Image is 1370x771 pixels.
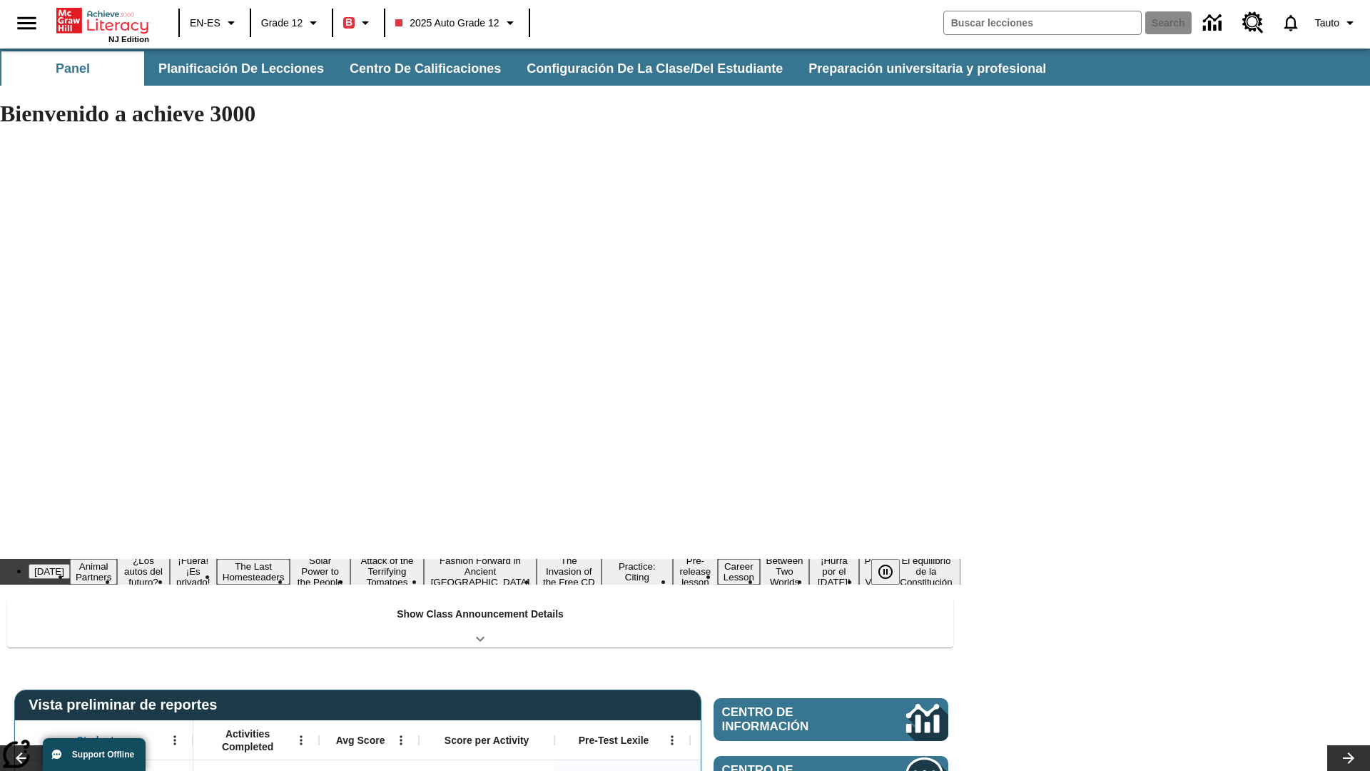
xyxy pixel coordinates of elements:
[29,564,70,579] button: Slide 1 Día del Trabajo
[714,698,948,741] a: Centro de información
[290,730,312,751] button: Abrir menú
[1,51,144,86] button: Panel
[77,734,114,747] span: Student
[673,553,718,590] button: Slide 11 Pre-release lesson
[397,607,564,622] p: Show Class Announcement Details
[944,11,1141,34] input: search field
[338,51,512,86] button: Centro de calificaciones
[338,10,380,36] button: Boost El color de la clase es rojo. Cambiar el color de la clase.
[7,598,953,647] div: Show Class Announcement Details
[579,734,649,747] span: Pre-Test Lexile
[70,559,117,585] button: Slide 2 Animal Partners
[661,730,683,751] button: Abrir menú
[201,727,295,753] span: Activities Completed
[217,559,290,585] button: Slide 5 The Last Homesteaders
[892,553,960,590] button: Slide 16 El equilibrio de la Constitución
[871,559,914,585] div: Pausar
[255,10,328,36] button: Grado: Grade 12, Elige un grado
[147,51,335,86] button: Planificación de lecciones
[445,734,529,747] span: Score per Activity
[345,14,352,31] span: B
[72,750,134,760] span: Support Offline
[108,35,149,44] span: NJ Edition
[117,553,169,590] button: Slide 3 ¿Los autos del futuro?
[602,548,673,595] button: Slide 10 Mixed Practice: Citing Evidence
[760,553,810,590] button: Slide 13 Between Two Worlds
[871,559,900,585] button: Pausar
[1234,4,1272,42] a: Centro de recursos, Se abrirá en una pestaña nueva.
[170,553,217,590] button: Slide 4 ¡Fuera! ¡Es privado!
[809,553,858,590] button: Slide 14 ¡Hurra por el Día de la Constitución!
[390,730,412,751] button: Abrir menú
[1327,745,1370,771] button: Carrusel de lecciones, seguir
[797,51,1057,86] button: Preparación universitaria y profesional
[29,697,224,713] span: Vista preliminar de reportes
[261,16,303,31] span: Grade 12
[395,16,499,31] span: 2025 Auto Grade 12
[722,705,857,734] span: Centro de información
[1272,4,1309,41] a: Notificaciones
[56,6,149,35] a: Portada
[190,16,220,31] span: EN-ES
[390,10,524,36] button: Class: 2025 Auto Grade 12, Selecciona una clase
[424,553,537,590] button: Slide 8 Fashion Forward in Ancient Rome
[43,738,146,771] button: Support Offline
[6,2,48,44] button: Abrir el menú lateral
[164,730,186,751] button: Abrir menú
[350,553,424,590] button: Slide 7 Attack of the Terrifying Tomatoes
[1309,10,1364,36] button: Perfil/Configuración
[290,553,350,590] button: Slide 6 Solar Power to the People
[859,553,892,590] button: Slide 15 Point of View
[718,559,760,585] button: Slide 12 Career Lesson
[1315,16,1339,31] span: Tauto
[336,734,385,747] span: Avg Score
[537,553,602,590] button: Slide 9 The Invasion of the Free CD
[515,51,794,86] button: Configuración de la clase/del estudiante
[1194,4,1234,43] a: Centro de información
[184,10,245,36] button: Language: EN-ES, Selecciona un idioma
[56,5,149,44] div: Portada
